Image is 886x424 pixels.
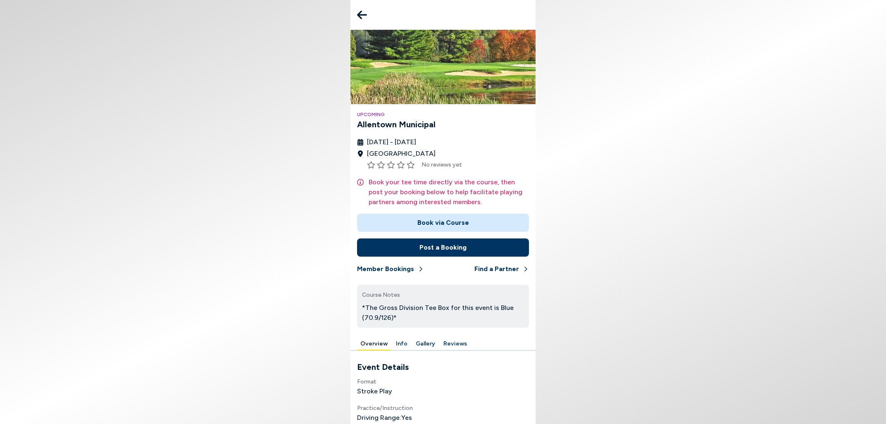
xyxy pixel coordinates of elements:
p: *The Gross Division Tee Box for this event is Blue (70.9/126)* [362,303,524,323]
button: Info [393,338,411,350]
span: [DATE] - [DATE] [367,137,416,147]
button: Rate this item 3 stars [387,161,395,169]
button: Rate this item 5 stars [407,161,415,169]
button: Rate this item 1 stars [367,161,375,169]
button: Rate this item 4 stars [397,161,405,169]
h4: Upcoming [357,111,529,118]
button: Reviews [440,338,470,350]
span: No reviews yet [422,160,462,169]
button: Overview [357,338,391,350]
button: Member Bookings [357,260,424,278]
h3: Event Details [357,361,529,373]
button: Rate this item 2 stars [377,161,385,169]
span: Practice/Instruction [357,405,413,412]
button: Post a Booking [357,238,529,257]
span: Course Notes [362,291,400,298]
div: Manage your account [350,338,536,350]
h4: Stroke Play [357,386,529,396]
h3: Allentown Municipal [357,118,529,131]
h4: Driving Range: Yes [357,413,529,423]
span: [GEOGRAPHIC_DATA] [367,149,436,159]
button: Gallery [412,338,438,350]
p: Book your tee time directly via the course, then post your booking below to help facilitate playi... [369,177,529,207]
button: Find a Partner [474,260,529,278]
img: Allentown Municipal [350,30,536,104]
button: Book via Course [357,214,529,232]
span: Format [357,378,376,385]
